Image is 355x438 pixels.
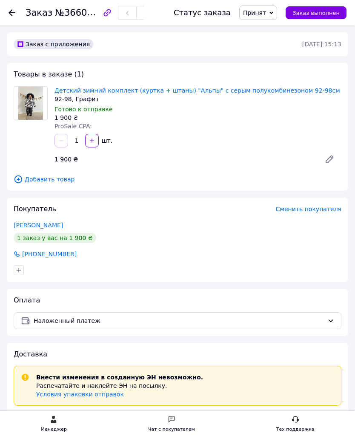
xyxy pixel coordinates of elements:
[14,39,93,49] div: Заказ с приложения
[13,250,77,258] a: [PHONE_NUMBER]
[14,205,56,213] span: Покупатель
[9,8,15,17] div: Вернуться назад
[21,250,77,258] span: [PHONE_NUMBER]
[14,175,341,184] span: Добавить товар
[292,10,340,16] span: Заказ выполнен
[40,425,66,434] div: Менеджер
[55,7,115,18] span: №366019799
[174,8,231,17] div: Статус заказа
[243,9,266,16] span: Принят
[54,123,92,130] span: ProSale CPA:
[54,106,113,113] span: Готово к отправке
[14,296,40,304] span: Оплата
[54,95,341,103] div: 92-98, Графит
[276,425,315,434] div: Тех поддержка
[318,151,341,168] a: Редактировать
[276,206,341,212] span: Сменить покупателя
[54,87,340,94] a: Детский зимний комплект (куртка + штаны) "Альпы" с серым полукомбинезоном 92-98см
[148,425,195,434] div: Чат с покупателем
[34,316,324,325] span: Наложенный платеж
[302,41,341,48] time: [DATE] 15:13
[14,222,63,229] a: [PERSON_NAME]
[36,381,203,390] p: Распечатайте и наклейте ЭН на посылку.
[51,153,314,165] div: 1 900 ₴
[14,233,96,243] div: 1 заказ у вас на 1 900 ₴
[286,6,346,19] button: Заказ выполнен
[26,8,52,18] span: Заказ
[14,350,47,358] span: Доставка
[18,87,43,120] img: Детский зимний комплект (куртка + штаны) "Альпы" с серым полукомбинезоном 92-98см
[14,70,84,78] span: Товары в заказе (1)
[54,113,341,122] div: 1 900 ₴
[36,391,124,398] a: Условия упаковки отправок
[36,374,203,381] span: Внести изменения в созданную ЭН невозможно.
[100,136,113,145] div: шт.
